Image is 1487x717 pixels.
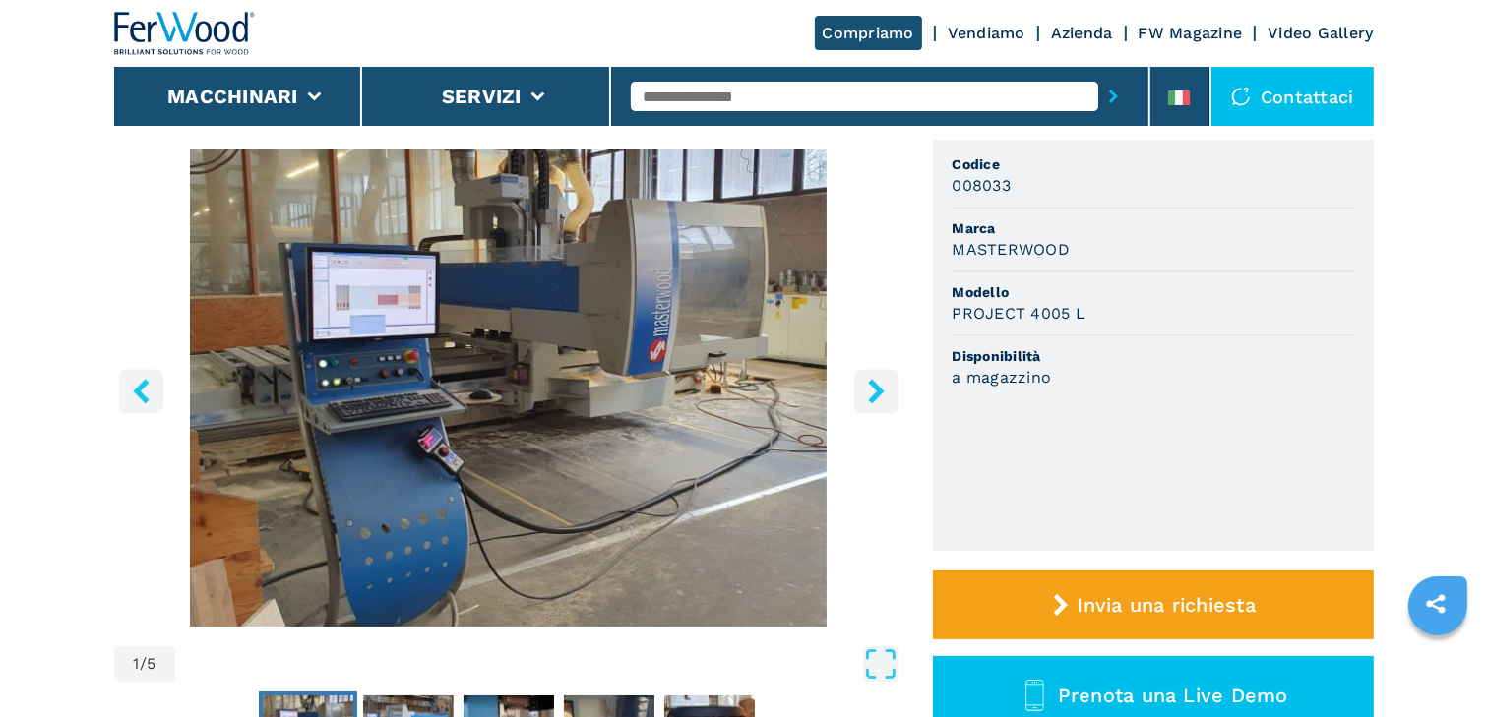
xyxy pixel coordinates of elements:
button: Invia una richiesta [933,570,1374,639]
button: Macchinari [167,85,298,108]
span: Codice [953,154,1354,174]
a: Azienda [1051,24,1113,42]
button: Open Fullscreen [180,646,898,682]
a: Video Gallery [1268,24,1373,42]
a: Compriamo [815,16,922,50]
h3: MASTERWOOD [953,238,1071,261]
div: Contattaci [1211,67,1374,126]
span: Modello [953,282,1354,302]
button: right-button [854,369,898,413]
a: Vendiamo [948,24,1025,42]
span: Invia una richiesta [1077,593,1256,617]
img: Centro di lavoro a 5 assi MASTERWOOD PROJECT 4005 L [114,149,903,627]
span: Marca [953,218,1354,238]
span: 1 [134,656,140,672]
span: 5 [147,656,155,672]
div: Go to Slide 1 [114,149,903,627]
button: left-button [119,369,163,413]
a: sharethis [1411,579,1460,628]
img: Ferwood [114,12,256,55]
h3: 008033 [953,174,1012,197]
button: Servizi [442,85,522,108]
button: submit-button [1098,74,1129,119]
a: FW Magazine [1139,24,1243,42]
h3: a magazzino [953,366,1052,388]
img: Contattaci [1231,87,1251,106]
span: / [140,656,147,672]
span: Disponibilità [953,346,1354,366]
h3: PROJECT 4005 L [953,302,1086,325]
span: Prenota una Live Demo [1058,684,1288,707]
iframe: Chat [1403,628,1472,702]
